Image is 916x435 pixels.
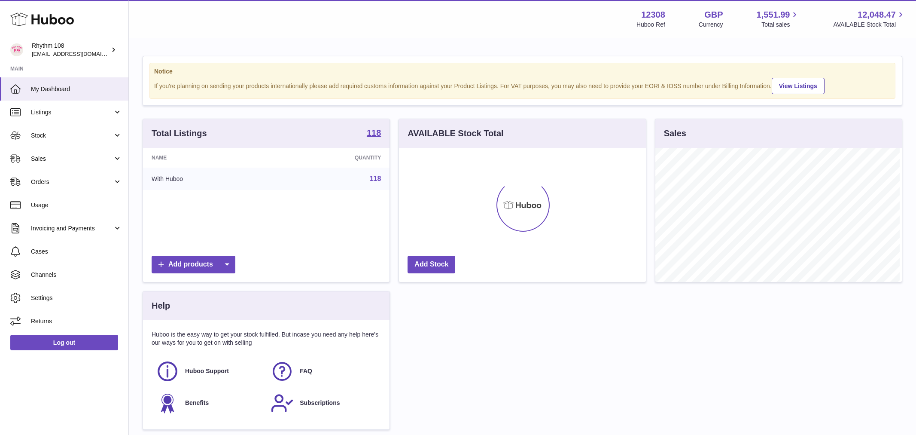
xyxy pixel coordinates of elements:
a: Add Stock [408,256,455,273]
span: Sales [31,155,113,163]
span: FAQ [300,367,312,375]
strong: GBP [704,9,723,21]
h3: AVAILABLE Stock Total [408,128,503,139]
a: 12,048.47 AVAILABLE Stock Total [833,9,906,29]
th: Quantity [273,148,390,168]
span: Huboo Support [185,367,229,375]
a: Subscriptions [271,392,377,415]
img: internalAdmin-12308@internal.huboo.com [10,43,23,56]
a: 118 [367,129,381,139]
a: FAQ [271,360,377,383]
h3: Sales [664,128,686,139]
span: Settings [31,294,122,302]
div: If you're planning on sending your products internationally please add required customs informati... [154,77,891,94]
p: Huboo is the easy way to get your stock fulfilled. But incase you need any help here's our ways f... [152,331,381,347]
a: Add products [152,256,235,273]
strong: 118 [367,129,381,137]
a: Benefits [156,392,262,415]
span: Benefits [185,399,209,407]
div: Rhythm 108 [32,42,109,58]
span: Listings [31,108,113,116]
a: 1,551.99 Total sales [757,9,800,29]
a: 118 [370,175,381,182]
h3: Total Listings [152,128,207,139]
a: Log out [10,335,118,350]
strong: 12308 [641,9,665,21]
span: Stock [31,132,113,140]
span: 12,048.47 [858,9,896,21]
div: Huboo Ref [636,21,665,29]
span: Total sales [761,21,800,29]
td: With Huboo [143,168,273,190]
th: Name [143,148,273,168]
h3: Help [152,300,170,312]
span: Invoicing and Payments [31,224,113,233]
span: [EMAIL_ADDRESS][DOMAIN_NAME] [32,50,126,57]
span: Cases [31,248,122,256]
span: Usage [31,201,122,209]
span: 1,551.99 [757,9,790,21]
span: My Dashboard [31,85,122,93]
div: Currency [699,21,723,29]
strong: Notice [154,67,891,76]
span: Channels [31,271,122,279]
span: Subscriptions [300,399,340,407]
a: View Listings [772,78,825,94]
a: Huboo Support [156,360,262,383]
span: AVAILABLE Stock Total [833,21,906,29]
span: Orders [31,178,113,186]
span: Returns [31,317,122,325]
